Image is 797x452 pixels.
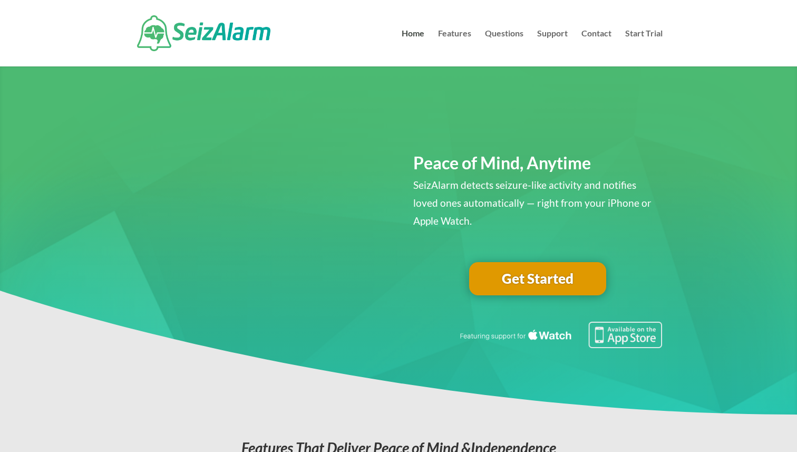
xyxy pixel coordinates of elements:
a: Contact [581,30,611,66]
a: Start Trial [625,30,663,66]
span: Peace of Mind, Anytime [413,152,591,173]
a: Support [537,30,568,66]
a: Get Started [469,262,606,296]
a: Questions [485,30,523,66]
a: Home [402,30,424,66]
img: Seizure detection available in the Apple App Store. [458,322,663,348]
span: SeizAlarm detects seizure-like activity and notifies loved ones automatically — right from your i... [413,179,652,227]
img: SeizAlarm [137,15,270,51]
a: Featuring seizure detection support for the Apple Watch [458,338,663,350]
a: Features [438,30,471,66]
